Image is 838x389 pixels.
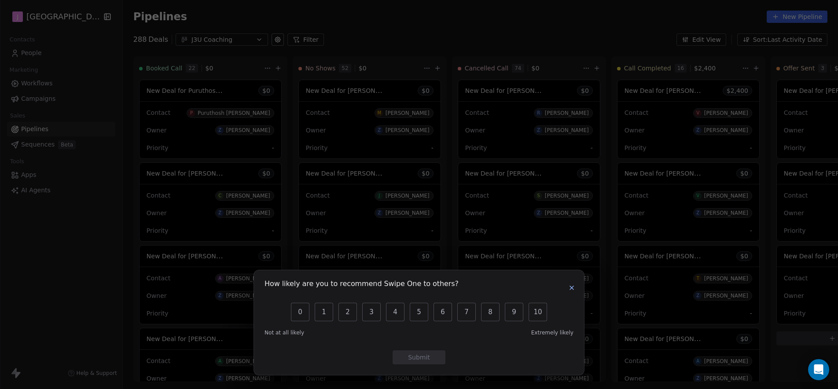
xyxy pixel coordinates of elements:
[265,281,459,290] h1: How likely are you to recommend Swipe One to others?
[531,329,573,336] span: Extremely likely
[338,303,357,321] button: 2
[481,303,500,321] button: 8
[386,303,404,321] button: 4
[529,303,547,321] button: 10
[291,303,309,321] button: 0
[434,303,452,321] button: 6
[393,350,445,364] button: Submit
[265,329,304,336] span: Not at all likely
[315,303,333,321] button: 1
[457,303,476,321] button: 7
[505,303,523,321] button: 9
[410,303,428,321] button: 5
[362,303,381,321] button: 3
